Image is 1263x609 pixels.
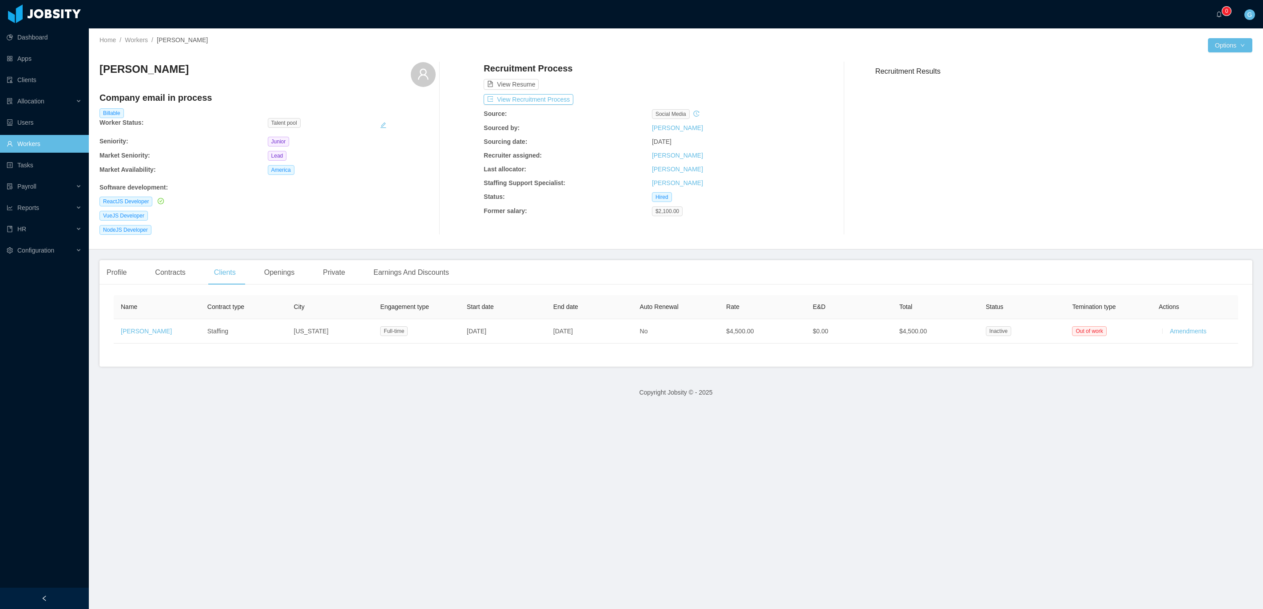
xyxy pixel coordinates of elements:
[7,98,13,104] i: icon: solution
[633,319,719,344] td: No
[380,118,387,132] button: edit
[1159,303,1179,310] span: Actions
[89,377,1263,408] footer: Copyright Jobsity © - 2025
[158,198,164,204] i: icon: check-circle
[7,226,13,232] i: icon: book
[719,319,806,344] td: $4,500.00
[1170,328,1206,335] a: Amendments
[268,118,301,128] span: Talent pool
[1072,303,1116,310] span: Temination type
[467,303,494,310] span: Start date
[99,91,436,104] h4: Company email in process
[7,28,82,46] a: icon: pie-chartDashboard
[268,165,294,175] span: America
[467,328,486,335] span: [DATE]
[257,260,302,285] div: Openings
[7,114,82,131] a: icon: robotUsers
[99,152,150,159] b: Market Seniority:
[484,166,526,173] b: Last allocator:
[986,326,1011,336] span: Inactive
[99,62,189,76] h3: [PERSON_NAME]
[652,152,703,159] a: [PERSON_NAME]
[892,319,979,344] td: $4,500.00
[7,71,82,89] a: icon: auditClients
[484,152,542,159] b: Recruiter assigned:
[207,328,228,335] span: Staffing
[268,137,290,146] span: Junior
[652,192,672,202] span: Hired
[157,36,208,43] span: [PERSON_NAME]
[484,110,507,117] b: Source:
[268,151,287,161] span: Lead
[417,68,429,80] i: icon: user
[380,326,408,336] span: Full-time
[121,303,137,310] span: Name
[17,98,44,105] span: Allocation
[99,197,152,206] span: ReactJS Developer
[652,109,690,119] span: social media
[121,328,172,335] a: [PERSON_NAME]
[652,166,703,173] a: [PERSON_NAME]
[99,119,143,126] b: Worker Status:
[7,183,13,190] i: icon: file-protect
[17,183,36,190] span: Payroll
[99,36,116,43] a: Home
[553,328,573,335] span: [DATE]
[316,260,352,285] div: Private
[7,247,13,253] i: icon: setting
[1247,9,1252,20] span: G
[813,303,826,310] span: E&D
[99,260,134,285] div: Profile
[726,303,739,310] span: Rate
[484,124,520,131] b: Sourced by:
[652,138,671,145] span: [DATE]
[875,66,1252,77] h3: Recruitment Results
[99,184,168,191] b: Software development :
[693,111,699,117] i: icon: history
[652,206,683,216] span: $2,100.00
[7,156,82,174] a: icon: profileTasks
[652,124,703,131] a: [PERSON_NAME]
[7,135,82,153] a: icon: userWorkers
[1216,11,1222,17] i: icon: bell
[366,260,456,285] div: Earnings And Discounts
[156,198,164,205] a: icon: check-circle
[484,193,504,200] b: Status:
[553,303,578,310] span: End date
[17,247,54,254] span: Configuration
[151,36,153,43] span: /
[99,166,156,173] b: Market Availability:
[148,260,192,285] div: Contracts
[640,303,679,310] span: Auto Renewal
[1208,38,1252,52] button: Optionsicon: down
[7,50,82,67] a: icon: appstoreApps
[484,207,527,214] b: Former salary:
[207,260,243,285] div: Clients
[899,303,913,310] span: Total
[484,81,539,88] a: icon: file-textView Resume
[652,179,703,186] a: [PERSON_NAME]
[484,179,565,186] b: Staffing Support Specialist:
[484,94,573,105] button: icon: exportView Recruitment Process
[1072,326,1106,336] span: Out of work
[813,328,828,335] span: $0.00
[99,211,148,221] span: VueJS Developer
[17,204,39,211] span: Reports
[17,225,26,233] span: HR
[7,205,13,211] i: icon: line-chart
[99,108,124,118] span: Billable
[207,303,244,310] span: Contract type
[380,303,429,310] span: Engagement type
[125,36,148,43] a: Workers
[986,303,1004,310] span: Status
[287,319,373,344] td: [US_STATE]
[294,303,305,310] span: City
[99,138,128,145] b: Seniority:
[99,225,151,235] span: NodeJS Developer
[484,79,539,90] button: icon: file-textView Resume
[1222,7,1231,16] sup: 0
[484,96,573,103] a: icon: exportView Recruitment Process
[484,138,527,145] b: Sourcing date:
[119,36,121,43] span: /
